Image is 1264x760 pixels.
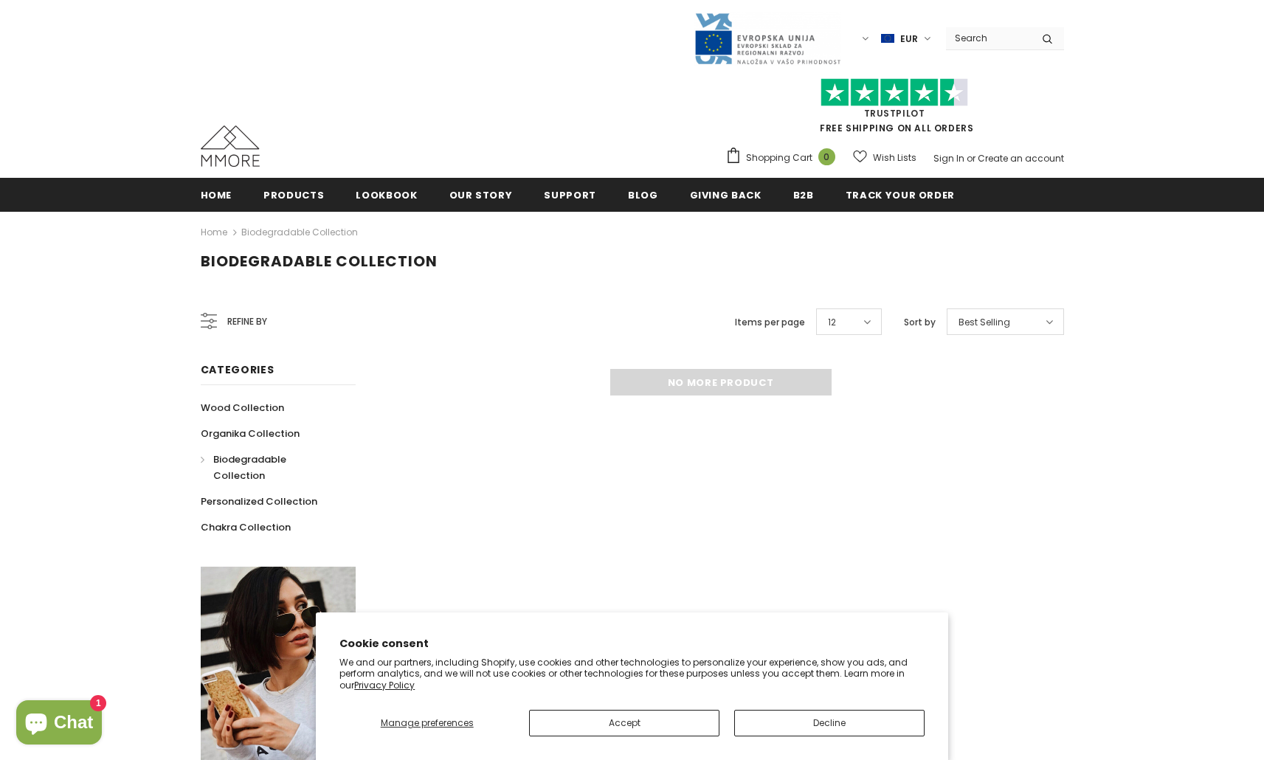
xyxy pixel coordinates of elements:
a: Blog [628,178,658,211]
span: or [967,152,975,165]
span: support [544,188,596,202]
span: Giving back [690,188,761,202]
a: support [544,178,596,211]
a: Shopping Cart 0 [725,147,843,169]
a: Giving back [690,178,761,211]
img: Javni Razpis [694,12,841,66]
label: Sort by [904,315,936,330]
span: EUR [900,32,918,46]
a: Create an account [978,152,1064,165]
a: Wish Lists [853,145,916,170]
a: Sign In [933,152,964,165]
a: Personalized Collection [201,488,317,514]
span: Manage preferences [381,716,474,729]
img: Trust Pilot Stars [821,78,968,107]
span: Track your order [846,188,955,202]
span: Chakra Collection [201,520,291,534]
label: Items per page [735,315,805,330]
span: 0 [818,148,835,165]
a: Home [201,178,232,211]
span: Blog [628,188,658,202]
h2: Cookie consent [339,636,925,652]
span: Categories [201,362,274,377]
a: Trustpilot [864,107,925,120]
input: Search Site [946,27,1031,49]
a: Lookbook [356,178,417,211]
a: Products [263,178,324,211]
a: Our Story [449,178,513,211]
span: Biodegradable Collection [201,251,438,272]
a: Track your order [846,178,955,211]
span: Our Story [449,188,513,202]
span: FREE SHIPPING ON ALL ORDERS [725,85,1064,134]
span: Organika Collection [201,426,300,441]
a: Javni Razpis [694,32,841,44]
a: Chakra Collection [201,514,291,540]
button: Manage preferences [339,710,514,736]
span: Shopping Cart [746,151,812,165]
span: Personalized Collection [201,494,317,508]
a: B2B [793,178,814,211]
span: Lookbook [356,188,417,202]
span: Wood Collection [201,401,284,415]
p: We and our partners, including Shopify, use cookies and other technologies to personalize your ex... [339,657,925,691]
span: Best Selling [959,315,1010,330]
span: Home [201,188,232,202]
button: Decline [734,710,925,736]
a: Home [201,224,227,241]
span: Biodegradable Collection [213,452,286,483]
button: Accept [529,710,719,736]
a: Biodegradable Collection [201,446,339,488]
inbox-online-store-chat: Shopify online store chat [12,700,106,748]
img: MMORE Cases [201,125,260,167]
span: B2B [793,188,814,202]
span: Refine by [227,314,267,330]
span: 12 [828,315,836,330]
a: Organika Collection [201,421,300,446]
a: Privacy Policy [354,679,415,691]
span: Wish Lists [873,151,916,165]
a: Biodegradable Collection [241,226,358,238]
a: Wood Collection [201,395,284,421]
span: Products [263,188,324,202]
